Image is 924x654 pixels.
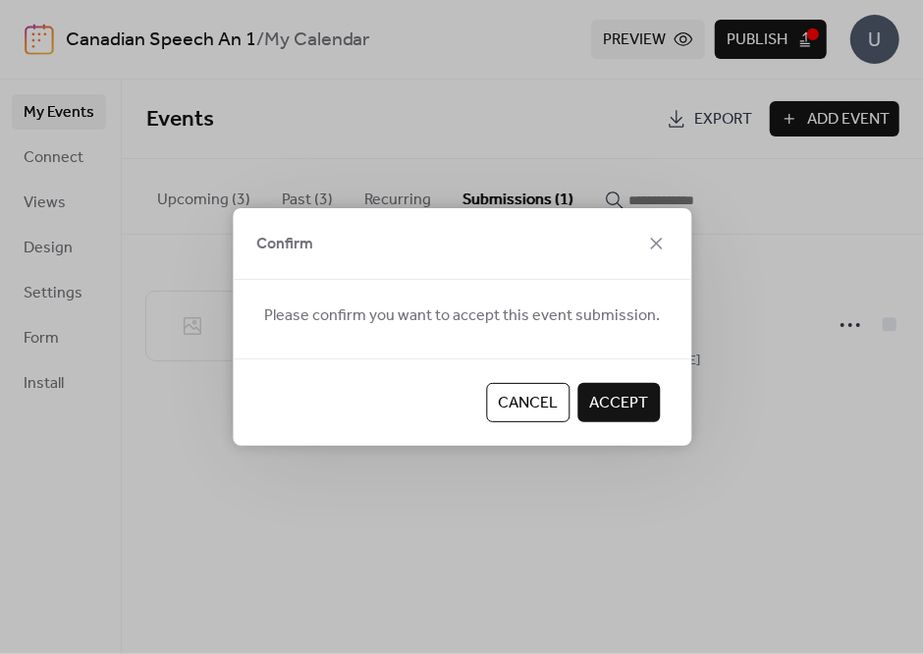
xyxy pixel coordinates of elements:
[498,392,558,415] span: Cancel
[486,383,570,422] button: Cancel
[264,304,660,328] span: Please confirm you want to accept this event submission.
[256,233,313,256] span: Confirm
[577,383,660,422] button: Accept
[589,392,648,415] span: Accept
